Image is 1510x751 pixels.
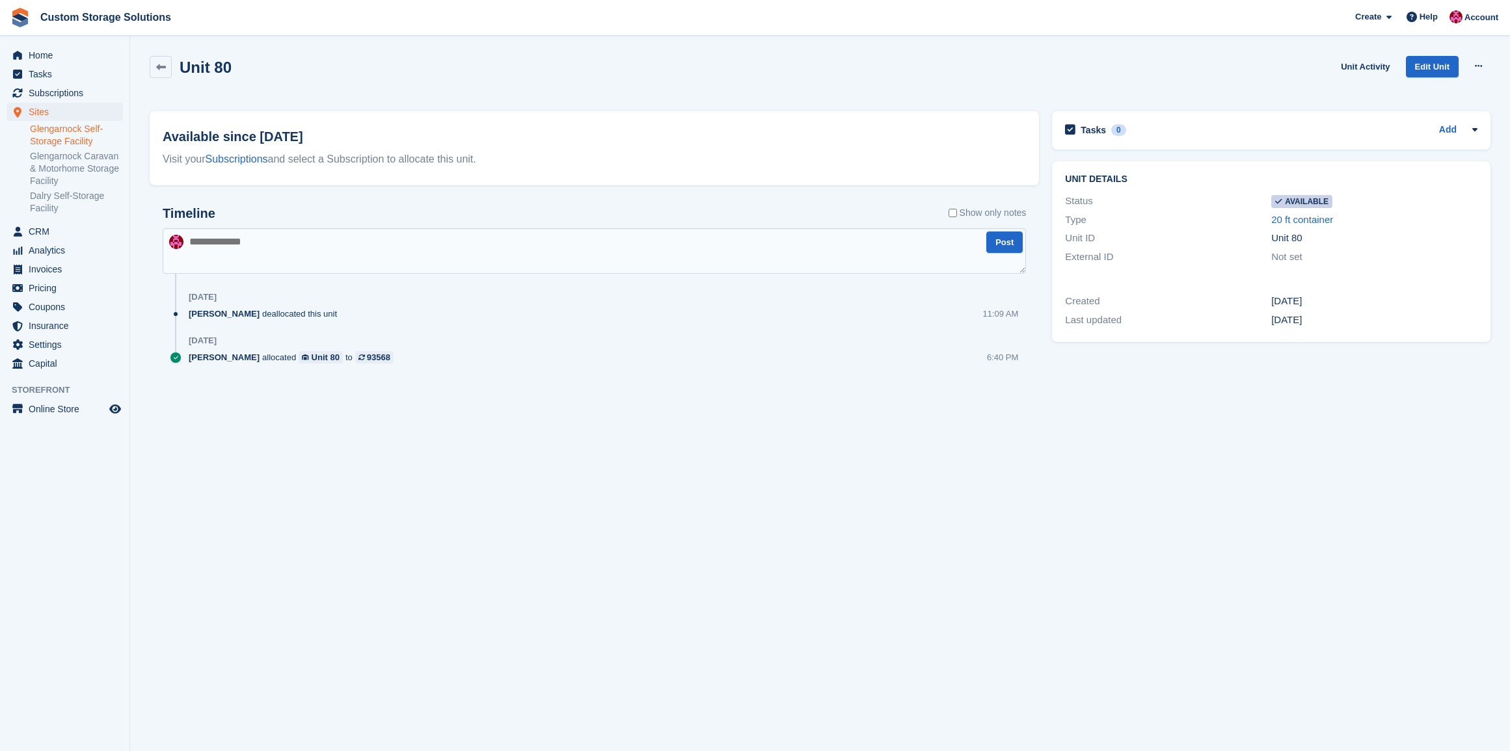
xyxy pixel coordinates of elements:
[949,206,957,220] input: Show only notes
[30,190,123,215] a: Dalry Self-Storage Facility
[12,384,129,397] span: Storefront
[355,351,394,363] a: 93568
[189,351,400,363] div: allocated to
[987,351,1018,363] div: 6:40 PM
[1355,10,1381,23] span: Create
[1439,123,1457,138] a: Add
[986,231,1023,253] button: Post
[29,46,107,64] span: Home
[1420,10,1438,23] span: Help
[189,308,260,320] span: [PERSON_NAME]
[30,123,123,148] a: Glengarnock Self-Storage Facility
[29,336,107,354] span: Settings
[1271,250,1477,265] div: Not set
[1464,11,1498,24] span: Account
[7,336,123,354] a: menu
[7,298,123,316] a: menu
[163,127,1026,146] h2: Available since [DATE]
[35,7,176,28] a: Custom Storage Solutions
[189,292,217,302] div: [DATE]
[7,222,123,241] a: menu
[29,400,107,418] span: Online Store
[1065,250,1271,265] div: External ID
[163,152,1026,167] div: Visit your and select a Subscription to allocate this unit.
[1081,124,1106,136] h2: Tasks
[29,222,107,241] span: CRM
[367,351,390,363] div: 93568
[1065,194,1271,209] div: Status
[29,317,107,335] span: Insurance
[30,150,123,187] a: Glengarnock Caravan & Motorhome Storage Facility
[29,65,107,83] span: Tasks
[29,279,107,297] span: Pricing
[949,206,1027,220] label: Show only notes
[29,84,107,102] span: Subscriptions
[7,260,123,278] a: menu
[7,65,123,83] a: menu
[206,153,268,165] a: Subscriptions
[7,354,123,373] a: menu
[7,279,123,297] a: menu
[1336,56,1395,77] a: Unit Activity
[299,351,343,363] a: Unit 80
[169,235,183,249] img: Jack Alexander
[1271,294,1477,309] div: [DATE]
[189,308,344,320] div: deallocated this unit
[1271,195,1332,208] span: Available
[29,241,107,259] span: Analytics
[1065,294,1271,309] div: Created
[29,260,107,278] span: Invoices
[1111,124,1126,136] div: 0
[189,336,217,346] div: [DATE]
[7,241,123,259] a: menu
[1271,214,1333,225] a: 20 ft container
[1271,313,1477,328] div: [DATE]
[1065,213,1271,228] div: Type
[7,46,123,64] a: menu
[1271,231,1477,246] div: Unit 80
[7,103,123,121] a: menu
[1065,313,1271,328] div: Last updated
[163,206,215,221] h2: Timeline
[1065,174,1477,185] h2: Unit details
[7,317,123,335] a: menu
[312,351,340,363] div: Unit 80
[180,59,232,76] h2: Unit 80
[1406,56,1459,77] a: Edit Unit
[107,401,123,417] a: Preview store
[7,400,123,418] a: menu
[1065,231,1271,246] div: Unit ID
[10,8,30,27] img: stora-icon-8386f47178a22dfd0bd8f6a31ec36ba5ce8667c1dd55bd0f319d3a0aa187defe.svg
[189,351,260,363] span: [PERSON_NAME]
[29,354,107,373] span: Capital
[29,103,107,121] span: Sites
[7,84,123,102] a: menu
[29,298,107,316] span: Coupons
[1449,10,1463,23] img: Jack Alexander
[982,308,1018,320] div: 11:09 AM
